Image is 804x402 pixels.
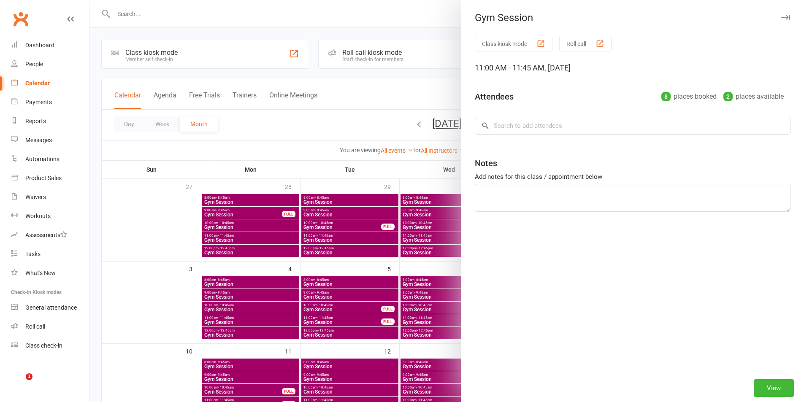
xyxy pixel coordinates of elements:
div: People [25,61,43,67]
div: Roll call [25,323,45,330]
div: What's New [25,270,56,276]
div: places available [723,91,784,103]
div: Messages [25,137,52,143]
iframe: Intercom live chat [8,373,29,394]
a: Waivers [11,188,89,207]
span: 1 [26,373,32,380]
div: Dashboard [25,42,54,49]
div: places booked [661,91,717,103]
div: Attendees [475,91,514,103]
div: Payments [25,99,52,105]
a: Messages [11,131,89,150]
a: People [11,55,89,74]
a: General attendance kiosk mode [11,298,89,317]
a: Product Sales [11,169,89,188]
div: Add notes for this class / appointment below [475,172,790,182]
div: Calendar [25,80,50,86]
div: Reports [25,118,46,124]
button: View [754,379,794,397]
div: Tasks [25,251,41,257]
a: Payments [11,93,89,112]
a: Clubworx [10,8,31,30]
a: Automations [11,150,89,169]
a: What's New [11,264,89,283]
div: Waivers [25,194,46,200]
div: Workouts [25,213,51,219]
div: Assessments [25,232,67,238]
div: Automations [25,156,60,162]
input: Search to add attendees [475,117,790,135]
div: 2 [723,92,733,101]
a: Tasks [11,245,89,264]
div: Notes [475,157,497,169]
a: Roll call [11,317,89,336]
a: Workouts [11,207,89,226]
div: Gym Session [461,12,804,24]
a: Calendar [11,74,89,93]
a: Class kiosk mode [11,336,89,355]
button: Roll call [559,36,612,51]
div: Class check-in [25,342,62,349]
button: Class kiosk mode [475,36,552,51]
a: Reports [11,112,89,131]
a: Dashboard [11,36,89,55]
div: 8 [661,92,671,101]
div: Product Sales [25,175,62,181]
a: Assessments [11,226,89,245]
div: General attendance [25,304,77,311]
div: 11:00 AM - 11:45 AM, [DATE] [475,62,790,74]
